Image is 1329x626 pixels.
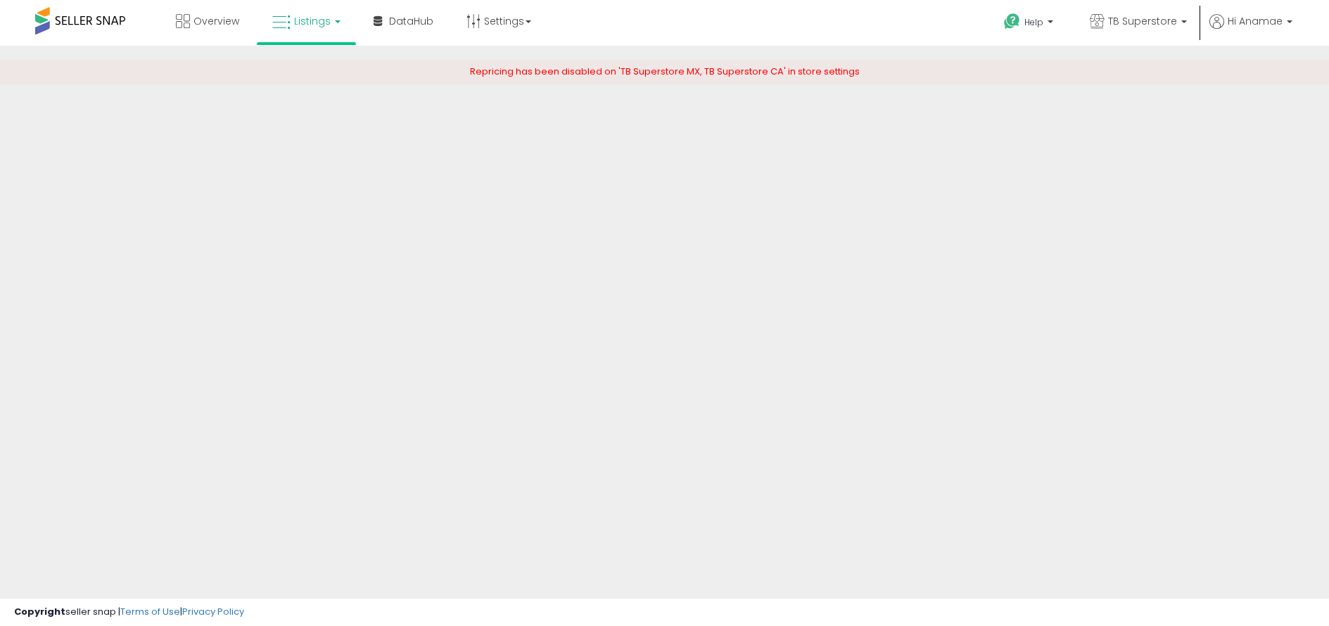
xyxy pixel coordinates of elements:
a: Help [993,2,1067,46]
span: Hi Anamae [1228,14,1283,28]
span: Overview [193,14,239,28]
i: Get Help [1003,13,1021,30]
span: Help [1024,16,1043,28]
a: Hi Anamae [1209,14,1292,46]
strong: Copyright [14,605,65,618]
a: Terms of Use [120,605,180,618]
span: TB Superstore [1108,14,1177,28]
span: Listings [294,14,331,28]
a: Privacy Policy [182,605,244,618]
div: seller snap | | [14,606,244,619]
span: Repricing has been disabled on 'TB Superstore MX, TB Superstore CA' in store settings [470,65,860,78]
span: DataHub [389,14,433,28]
